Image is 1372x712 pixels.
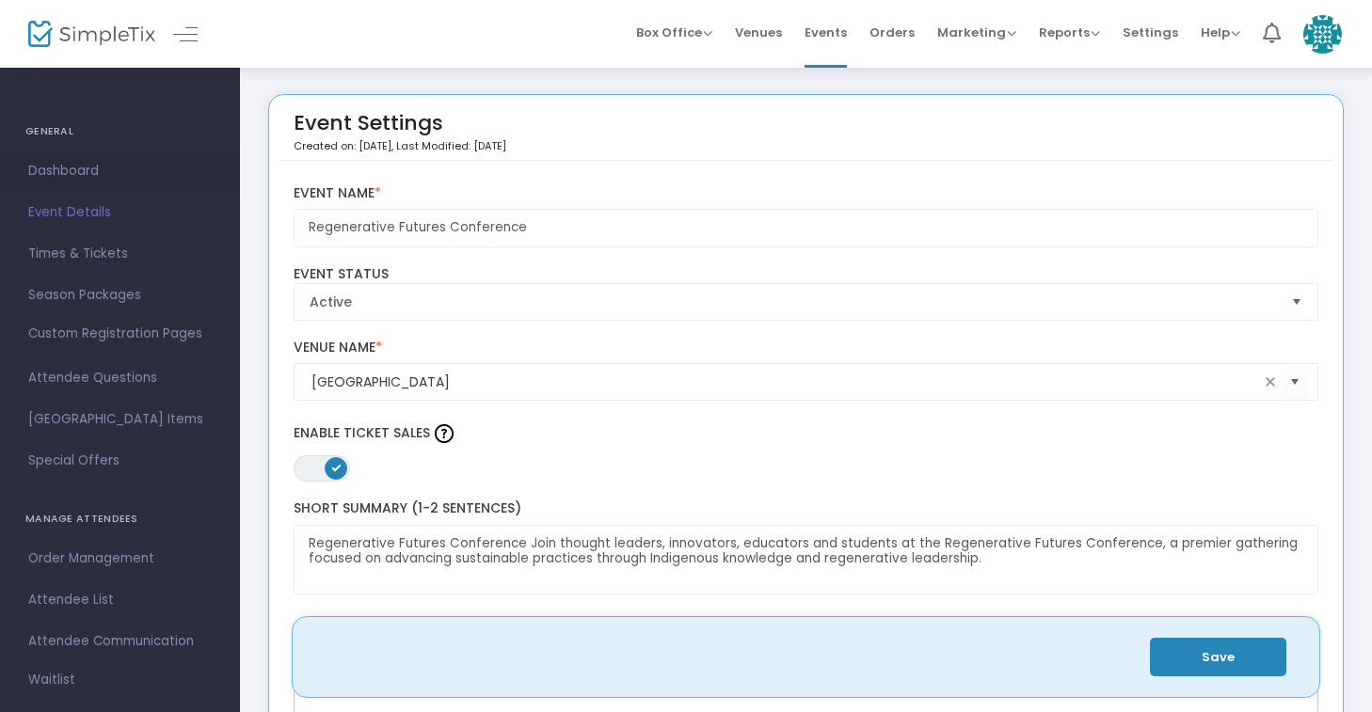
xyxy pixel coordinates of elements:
span: Active [310,293,1277,311]
button: Select [1282,363,1308,402]
button: Save [1150,638,1286,676]
img: question-mark [435,424,454,443]
input: Select Venue [311,372,1260,392]
span: Orders [869,8,915,56]
input: Enter Event Name [294,209,1319,247]
span: clear [1259,371,1282,393]
span: Settings [1123,8,1178,56]
span: Attendee Communication [28,629,212,654]
span: Attendee Questions [28,366,212,390]
span: Waitlist [28,671,75,689]
span: Season Packages [28,283,212,308]
h4: MANAGE ATTENDEES [25,500,215,538]
span: Order Management [28,546,212,571]
h4: GENERAL [25,113,215,150]
span: Special Offers [28,449,212,473]
span: Help [1201,24,1240,41]
span: Event Details [28,200,212,225]
label: Event Name [294,185,1319,202]
span: Short Summary (1-2 Sentences) [294,498,521,517]
span: Venues [735,8,782,56]
span: Reports [1039,24,1100,41]
label: Tell us about your event [284,613,1328,652]
label: Enable Ticket Sales [294,419,1319,448]
span: Box Office [636,24,712,41]
span: Attendee List [28,588,212,612]
span: Events [805,8,847,56]
span: Marketing [937,24,1016,41]
span: [GEOGRAPHIC_DATA] Items [28,407,212,432]
span: Times & Tickets [28,242,212,266]
div: Event Settings [294,104,506,160]
span: Custom Registration Pages [28,324,202,343]
label: Venue Name [294,340,1319,356]
span: ON [331,463,341,472]
span: Dashboard [28,159,212,183]
span: , Last Modified: [DATE] [391,138,506,153]
label: Event Status [294,266,1319,283]
p: Created on: [DATE] [294,138,506,154]
button: Select [1284,284,1310,320]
